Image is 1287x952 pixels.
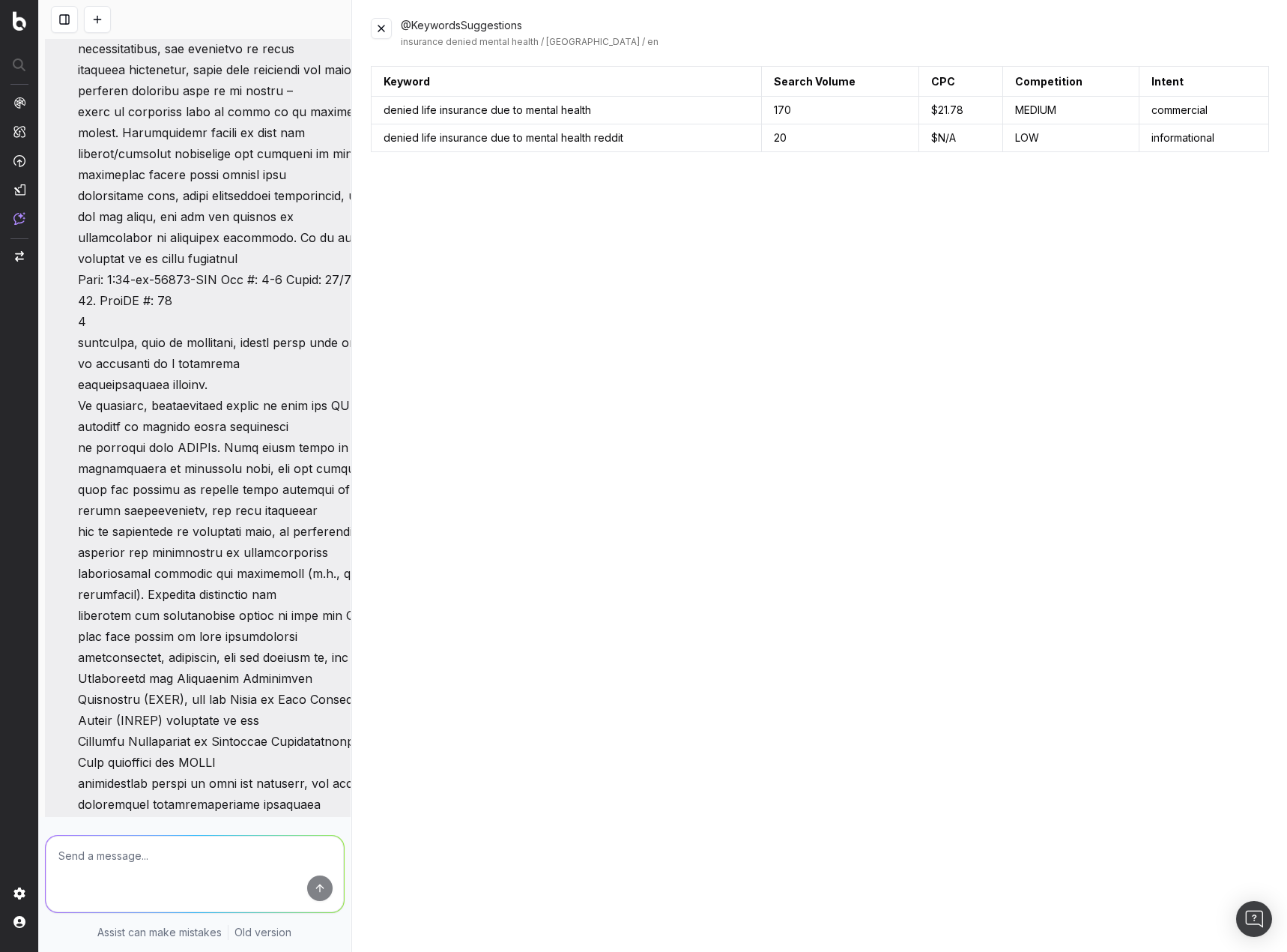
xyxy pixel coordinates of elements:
img: Activation [13,154,25,167]
div: Open Intercom Messenger [1236,901,1272,937]
div: insurance denied mental health / [GEOGRAPHIC_DATA] / en [401,36,1269,48]
td: LOW [1003,124,1139,152]
img: Studio [13,184,25,196]
img: Assist [13,212,25,225]
td: denied life insurance due to mental health reddit [371,124,762,152]
p: Assist can make mistakes [97,925,222,940]
td: denied life insurance due to mental health [371,97,762,124]
td: MEDIUM [1003,97,1139,124]
th: Keyword [371,67,762,97]
img: Botify logo [13,11,26,31]
td: 170 [762,97,919,124]
td: 20 [762,124,919,152]
a: Old version [234,925,291,940]
img: Switch project [15,251,24,262]
td: $ N/A [919,124,1003,152]
img: Intelligence [13,125,25,138]
th: Search Volume [762,67,919,97]
img: My account [13,916,25,928]
th: Competition [1003,67,1139,97]
img: Analytics [13,97,25,109]
td: $ 21.78 [919,97,1003,124]
td: commercial [1139,97,1269,124]
th: Intent [1139,67,1269,97]
img: Setting [13,888,25,900]
td: informational [1139,124,1269,152]
th: CPC [919,67,1003,97]
div: @KeywordsSuggestions [401,18,1269,48]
